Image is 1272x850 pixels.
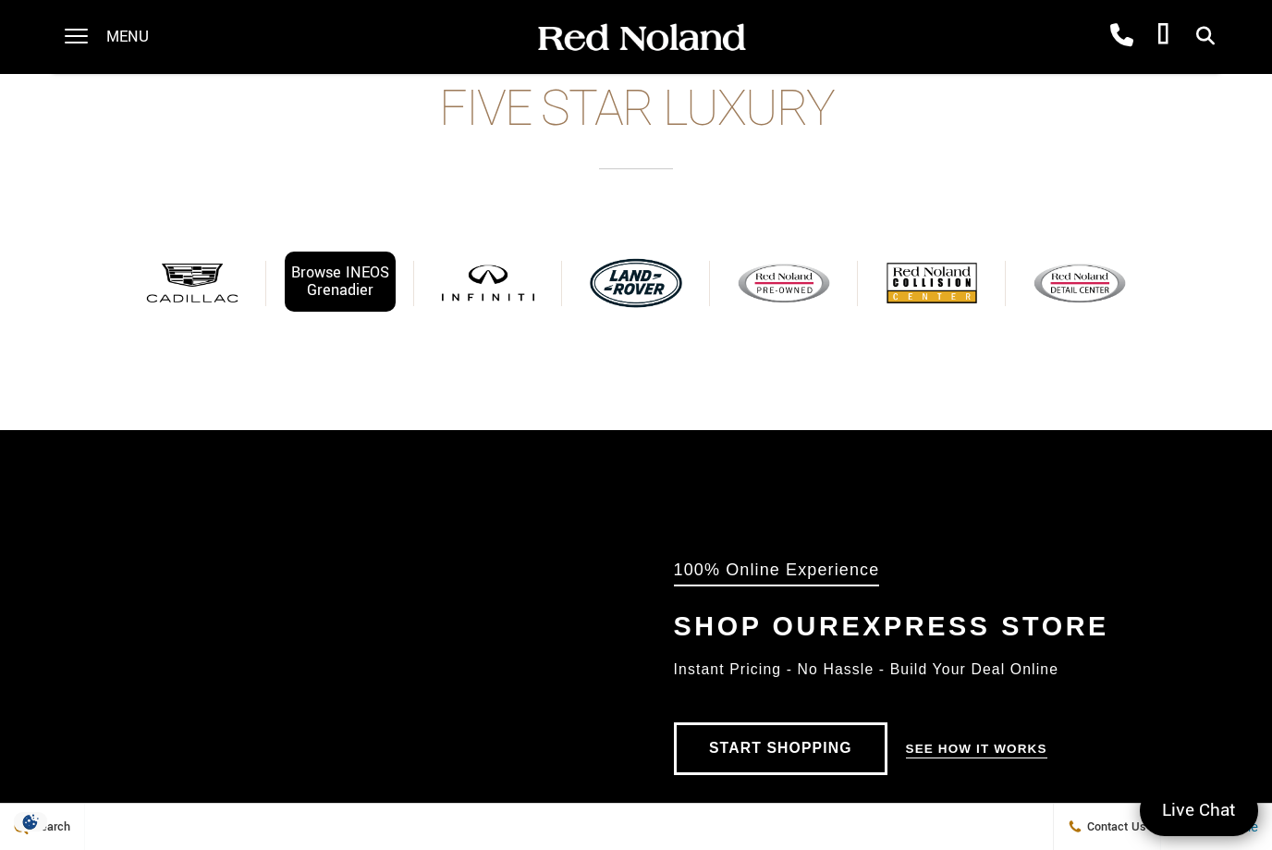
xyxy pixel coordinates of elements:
div: Browse INEOS Grenadier [285,252,396,312]
a: Browse INEOS Grenadier [266,238,414,328]
div: Shop Our Express Store [674,603,1198,649]
a: Start Shopping [674,722,887,775]
div: Instant Pricing - No Hassle - Build Your Deal Online [674,653,1198,685]
section: Click to Open Cookie Consent Modal [9,812,52,832]
img: Opt-Out Icon [9,812,52,832]
img: Red Noland Auto Group [534,21,747,54]
a: Live Chat [1140,785,1258,836]
span: Contact Us [1082,819,1146,835]
a: See How it Works [906,742,1047,758]
div: 100% Online Experience [674,560,880,586]
span: Live Chat [1153,798,1245,823]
